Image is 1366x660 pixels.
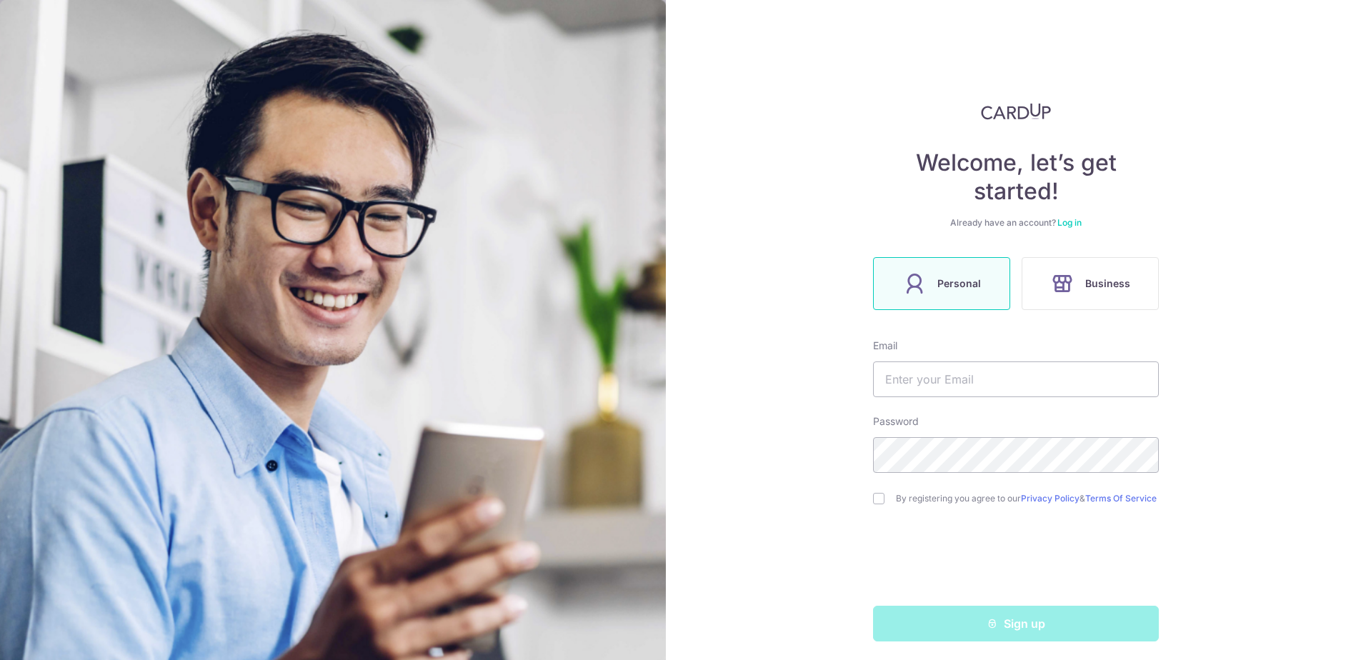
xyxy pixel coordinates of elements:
[937,275,981,292] span: Personal
[1021,493,1080,504] a: Privacy Policy
[867,257,1016,310] a: Personal
[873,217,1159,229] div: Already have an account?
[1016,257,1165,310] a: Business
[981,103,1051,120] img: CardUp Logo
[1085,275,1130,292] span: Business
[907,533,1125,589] iframe: reCAPTCHA
[873,361,1159,397] input: Enter your Email
[873,149,1159,206] h4: Welcome, let’s get started!
[1085,493,1157,504] a: Terms Of Service
[896,493,1159,504] label: By registering you agree to our &
[873,414,919,429] label: Password
[873,339,897,353] label: Email
[1057,217,1082,228] a: Log in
